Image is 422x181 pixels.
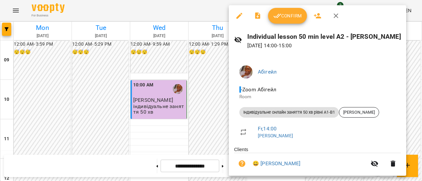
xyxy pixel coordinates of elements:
[247,32,401,42] h6: Individual lesson 50 min level А2 - [PERSON_NAME]
[253,160,300,168] a: 😀 [PERSON_NAME]
[239,65,253,79] img: c457bc25f92e1434809b629e4001d191.jpg
[258,69,277,75] a: Абігейл
[239,109,339,115] span: Індивідуальне онлайн заняття 50 хв рівні А1-В1
[339,109,379,115] span: [PERSON_NAME]
[258,133,293,138] a: [PERSON_NAME]
[239,86,278,93] span: - Zoom Абігейл
[258,125,277,132] a: Fr , 14:00
[339,107,379,118] div: [PERSON_NAME]
[234,156,250,171] button: Unpaid. Bill the attendance?
[239,94,396,100] p: Room
[273,12,302,20] span: Confirm
[247,42,401,50] p: [DATE] 14:00 - 15:00
[268,8,307,24] button: Confirm
[234,146,401,177] ul: Clients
